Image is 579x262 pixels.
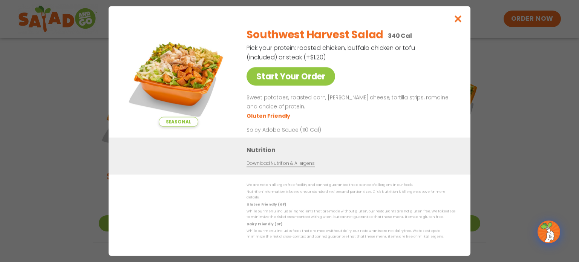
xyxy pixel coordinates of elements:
p: While our menu includes ingredients that are made without gluten, our restaurants are not gluten ... [247,208,455,220]
p: While our menu includes foods that are made without dairy, our restaurants are not dairy free. We... [247,228,455,240]
span: Seasonal [159,117,198,127]
li: Gluten Friendly [247,112,291,120]
img: wpChatIcon [538,221,559,242]
a: Start Your Order [247,67,335,86]
p: Sweet potatoes, roasted corn, [PERSON_NAME] cheese, tortilla strips, romaine and choice of protein. [247,93,452,111]
h2: Southwest Harvest Salad [247,27,383,43]
h3: Nutrition [247,145,459,155]
p: Spicy Adobo Sauce (110 Cal) [247,126,386,134]
p: We are not an allergen free facility and cannot guarantee the absence of allergens in our foods. [247,182,455,188]
strong: Gluten Friendly (GF) [247,202,286,207]
p: 340 Cal [388,31,412,40]
img: Featured product photo for Southwest Harvest Salad [126,21,231,127]
a: Download Nutrition & Allergens [247,160,314,167]
p: Nutrition information is based on our standard recipes and portion sizes. Click Nutrition & Aller... [247,189,455,201]
p: Pick your protein: roasted chicken, buffalo chicken or tofu (included) or steak (+$1.20) [247,43,416,62]
button: Close modal [446,6,470,31]
strong: Dairy Friendly (DF) [247,222,282,226]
